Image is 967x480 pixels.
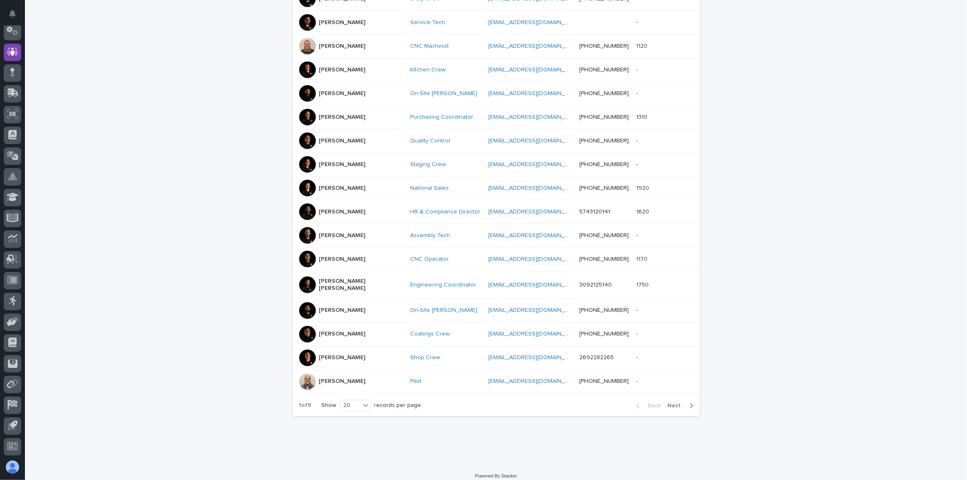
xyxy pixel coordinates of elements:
[293,299,700,322] tr: [PERSON_NAME]On-Site [PERSON_NAME] [EMAIL_ADDRESS][DOMAIN_NAME] [PHONE_NUMBER]--
[579,114,629,120] a: [PHONE_NUMBER]
[293,153,700,176] tr: [PERSON_NAME]Staging Crew [EMAIL_ADDRESS][DOMAIN_NAME] [PHONE_NUMBER]--
[488,209,582,215] a: [EMAIL_ADDRESS][DOMAIN_NAME]
[340,401,360,410] div: 20
[488,138,582,144] a: [EMAIL_ADDRESS][DOMAIN_NAME]
[488,378,582,384] a: [EMAIL_ADDRESS][DOMAIN_NAME]
[410,256,449,263] a: CNC Operator
[319,185,366,192] p: [PERSON_NAME]
[488,282,582,288] a: [EMAIL_ADDRESS][DOMAIN_NAME]
[636,376,640,385] p: -
[488,20,582,25] a: [EMAIL_ADDRESS][DOMAIN_NAME]
[636,207,651,216] p: 1620
[488,185,582,191] a: [EMAIL_ADDRESS][DOMAIN_NAME]
[668,403,686,409] span: Next
[410,331,450,338] a: Coatings Crew
[636,329,640,338] p: -
[636,88,640,97] p: -
[410,282,476,289] a: Engineering Coordinator
[319,90,366,97] p: [PERSON_NAME]
[488,114,582,120] a: [EMAIL_ADDRESS][DOMAIN_NAME]
[579,138,629,144] a: [PHONE_NUMBER]
[319,378,366,385] p: [PERSON_NAME]
[488,43,582,49] a: [EMAIL_ADDRESS][DOMAIN_NAME]
[319,66,366,73] p: [PERSON_NAME]
[4,5,21,22] button: Notifications
[410,90,477,97] a: On-Site [PERSON_NAME]
[488,233,582,238] a: [EMAIL_ADDRESS][DOMAIN_NAME]
[322,402,337,409] p: Show
[579,355,614,360] a: 2692282265
[579,233,629,238] a: [PHONE_NUMBER]
[293,176,700,200] tr: [PERSON_NAME]National Sales [EMAIL_ADDRESS][DOMAIN_NAME] [PHONE_NUMBER]19201920
[410,43,449,50] a: CNC Machinist
[319,208,366,216] p: [PERSON_NAME]
[293,247,700,271] tr: [PERSON_NAME]CNC Operator [EMAIL_ADDRESS][DOMAIN_NAME] [PHONE_NUMBER]11701170
[636,17,640,26] p: -
[319,43,366,50] p: [PERSON_NAME]
[293,395,318,416] p: 1 of 9
[636,183,651,192] p: 1920
[636,305,640,314] p: -
[475,473,517,478] a: Powered By Stacker
[579,91,629,96] a: [PHONE_NUMBER]
[488,162,582,167] a: [EMAIL_ADDRESS][DOMAIN_NAME]
[643,403,661,409] span: Back
[488,67,582,73] a: [EMAIL_ADDRESS][DOMAIN_NAME]
[579,43,629,49] a: [PHONE_NUMBER]
[410,208,480,216] a: HR & Compliance Director
[293,34,700,58] tr: [PERSON_NAME]CNC Machinist [EMAIL_ADDRESS][DOMAIN_NAME] [PHONE_NUMBER]11201120
[636,254,649,263] p: 1170
[410,66,445,73] a: Kitchen Crew
[319,354,366,361] p: [PERSON_NAME]
[319,307,366,314] p: [PERSON_NAME]
[410,307,477,314] a: On-Site [PERSON_NAME]
[630,402,664,409] button: Back
[488,331,582,337] a: [EMAIL_ADDRESS][DOMAIN_NAME]
[293,370,700,393] tr: [PERSON_NAME]Pilot [EMAIL_ADDRESS][DOMAIN_NAME] [PHONE_NUMBER]--
[4,458,21,476] button: users-avatar
[374,402,421,409] p: records per page
[579,185,629,191] a: [PHONE_NUMBER]
[319,232,366,239] p: [PERSON_NAME]
[636,136,640,144] p: -
[488,307,582,313] a: [EMAIL_ADDRESS][DOMAIN_NAME]
[636,41,649,50] p: 1120
[579,307,629,313] a: [PHONE_NUMBER]
[579,378,629,384] a: [PHONE_NUMBER]
[636,280,650,289] p: 1750
[319,114,366,121] p: [PERSON_NAME]
[410,378,421,385] a: Pilot
[293,346,700,370] tr: [PERSON_NAME]Shop Crew [EMAIL_ADDRESS][DOMAIN_NAME] 2692282265--
[293,82,700,105] tr: [PERSON_NAME]On-Site [PERSON_NAME] [EMAIL_ADDRESS][DOMAIN_NAME] [PHONE_NUMBER]--
[579,67,629,73] a: [PHONE_NUMBER]
[410,137,450,144] a: Quality Control
[410,161,446,168] a: Staging Crew
[319,256,366,263] p: [PERSON_NAME]
[410,19,445,26] a: Service Tech
[579,162,629,167] a: [PHONE_NUMBER]
[664,402,700,409] button: Next
[410,114,473,121] a: Purchasing Coordinator
[293,58,700,82] tr: [PERSON_NAME]Kitchen Crew [EMAIL_ADDRESS][DOMAIN_NAME] [PHONE_NUMBER]--
[636,112,649,121] p: 1310
[293,224,700,247] tr: [PERSON_NAME]Assembly Tech [EMAIL_ADDRESS][DOMAIN_NAME] [PHONE_NUMBER]--
[293,271,700,299] tr: [PERSON_NAME] [PERSON_NAME]Engineering Coordinator [EMAIL_ADDRESS][DOMAIN_NAME] 309212514017501750
[319,331,366,338] p: [PERSON_NAME]
[293,200,700,224] tr: [PERSON_NAME]HR & Compliance Director [EMAIL_ADDRESS][DOMAIN_NAME] 574312014116201620
[636,65,640,73] p: -
[410,185,449,192] a: National Sales
[636,353,640,361] p: -
[319,137,366,144] p: [PERSON_NAME]
[488,91,582,96] a: [EMAIL_ADDRESS][DOMAIN_NAME]
[293,322,700,346] tr: [PERSON_NAME]Coatings Crew [EMAIL_ADDRESS][DOMAIN_NAME] [PHONE_NUMBER]--
[410,232,450,239] a: Assembly Tech
[579,282,612,288] a: 3092125140
[636,230,640,239] p: -
[319,19,366,26] p: [PERSON_NAME]
[319,278,402,292] p: [PERSON_NAME] [PERSON_NAME]
[293,11,700,34] tr: [PERSON_NAME]Service Tech [EMAIL_ADDRESS][DOMAIN_NAME] --
[579,331,629,337] a: [PHONE_NUMBER]
[579,256,629,262] a: [PHONE_NUMBER]
[10,10,21,23] div: Notifications
[579,209,610,215] a: 5743120141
